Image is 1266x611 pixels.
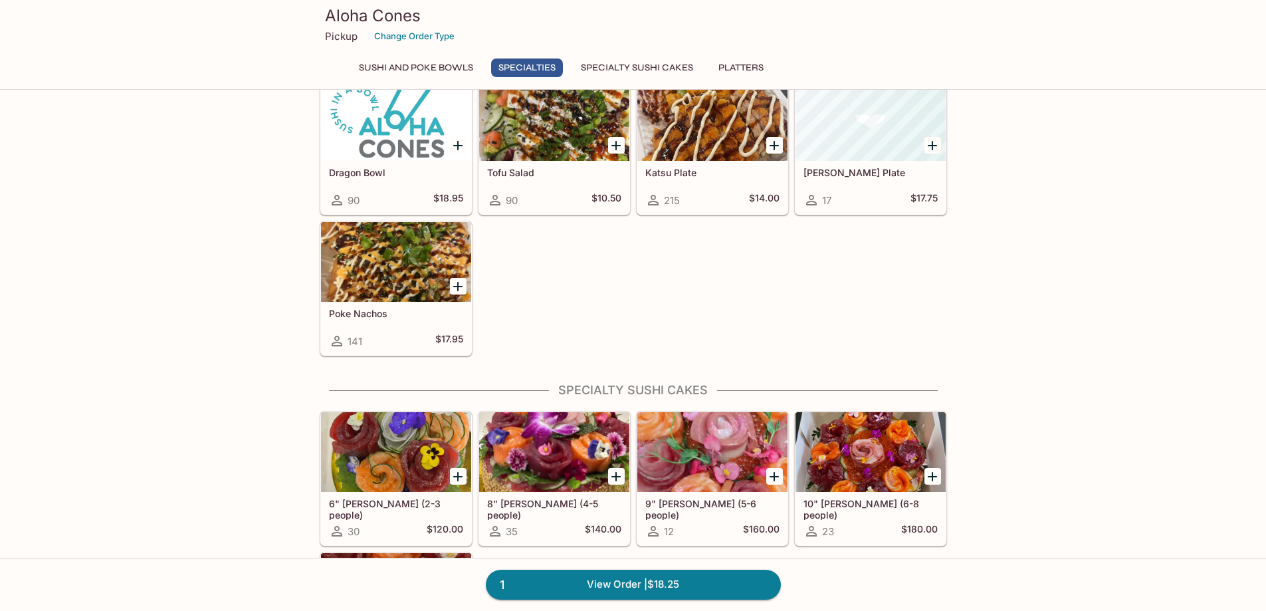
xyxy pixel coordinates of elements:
[574,59,700,77] button: Specialty Sushi Cakes
[743,523,780,539] h5: $160.00
[435,333,463,349] h5: $17.95
[637,412,788,492] div: 9" Sushi Cake (5-6 people)
[795,80,946,215] a: [PERSON_NAME] Plate17$17.75
[320,221,472,356] a: Poke Nachos141$17.95
[479,81,629,161] div: Tofu Salad
[368,26,461,47] button: Change Order Type
[491,59,563,77] button: Specialties
[637,80,788,215] a: Katsu Plate215$14.00
[450,137,467,154] button: Add Dragon Bowl
[487,167,621,178] h5: Tofu Salad
[803,167,938,178] h5: [PERSON_NAME] Plate
[795,412,946,492] div: 10" Sushi Cake (6-8 people)
[711,59,771,77] button: Platters
[924,137,941,154] button: Add Hamachi Kama Plate
[433,192,463,208] h5: $18.95
[486,570,781,599] a: 1View Order |$18.25
[766,137,783,154] button: Add Katsu Plate
[478,80,630,215] a: Tofu Salad90$10.50
[478,412,630,546] a: 8" [PERSON_NAME] (4-5 people)35$140.00
[822,525,834,538] span: 23
[795,81,946,161] div: Hamachi Kama Plate
[637,412,788,546] a: 9" [PERSON_NAME] (5-6 people)12$160.00
[924,468,941,485] button: Add 10" Sushi Cake (6-8 people)
[766,468,783,485] button: Add 9" Sushi Cake (5-6 people)
[329,498,463,520] h5: 6" [PERSON_NAME] (2-3 people)
[329,167,463,178] h5: Dragon Bowl
[749,192,780,208] h5: $14.00
[910,192,938,208] h5: $17.75
[608,468,625,485] button: Add 8" Sushi Cake (4-5 people)
[506,525,518,538] span: 35
[645,498,780,520] h5: 9" [PERSON_NAME] (5-6 people)
[901,523,938,539] h5: $180.00
[608,137,625,154] button: Add Tofu Salad
[348,194,360,207] span: 90
[664,194,680,207] span: 215
[506,194,518,207] span: 90
[321,81,471,161] div: Dragon Bowl
[450,278,467,295] button: Add Poke Nachos
[822,194,831,207] span: 17
[348,335,362,348] span: 141
[450,468,467,485] button: Add 6" Sushi Cake (2-3 people)
[492,576,512,594] span: 1
[479,412,629,492] div: 8" Sushi Cake (4-5 people)
[320,383,947,398] h4: Specialty Sushi Cakes
[348,525,360,538] span: 30
[664,525,674,538] span: 12
[585,523,621,539] h5: $140.00
[487,498,621,520] h5: 8" [PERSON_NAME] (4-5 people)
[325,30,358,43] p: Pickup
[321,222,471,302] div: Poke Nachos
[320,412,472,546] a: 6" [PERSON_NAME] (2-3 people)30$120.00
[803,498,938,520] h5: 10" [PERSON_NAME] (6-8 people)
[795,412,946,546] a: 10" [PERSON_NAME] (6-8 people)23$180.00
[329,308,463,319] h5: Poke Nachos
[352,59,480,77] button: Sushi and Poke Bowls
[320,80,472,215] a: Dragon Bowl90$18.95
[645,167,780,178] h5: Katsu Plate
[637,81,788,161] div: Katsu Plate
[591,192,621,208] h5: $10.50
[321,412,471,492] div: 6" Sushi Cake (2-3 people)
[427,523,463,539] h5: $120.00
[325,5,942,26] h3: Aloha Cones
